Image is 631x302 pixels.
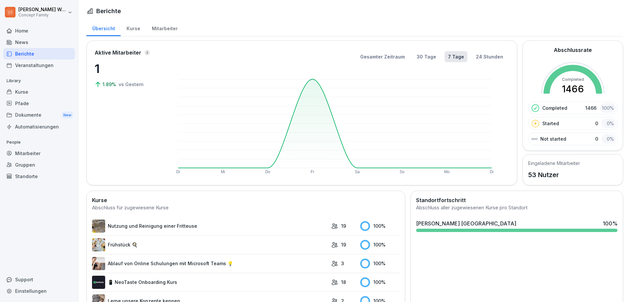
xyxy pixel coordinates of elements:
[360,277,400,287] div: 100 %
[96,7,121,15] h1: Berichte
[86,19,121,36] a: Übersicht
[3,274,75,285] div: Support
[600,103,616,113] div: 100 %
[3,59,75,71] a: Veranstaltungen
[540,135,566,142] p: Not started
[221,170,225,174] text: Mi
[3,285,75,297] a: Einstellungen
[444,170,450,174] text: Mo
[3,48,75,59] a: Berichte
[341,279,346,286] p: 18
[92,196,400,204] h2: Kurse
[3,36,75,48] a: News
[542,120,559,127] p: Started
[311,170,314,174] text: Fr
[3,121,75,132] a: Automatisierungen
[92,220,328,233] a: Nutzung und Reinigung einer Fritteuse
[341,260,344,267] p: 3
[62,111,73,119] div: New
[92,257,105,270] img: e8eoks8cju23yjmx0b33vrq2.png
[3,137,75,148] p: People
[445,51,467,62] button: 7 Tage
[528,170,580,180] p: 53 Nutzer
[3,98,75,109] a: Pfade
[3,25,75,36] a: Home
[95,49,141,57] p: Aktive Mitarbeiter
[595,120,598,127] p: 0
[3,109,75,121] div: Dokumente
[360,221,400,231] div: 100 %
[355,170,360,174] text: Sa
[92,220,105,233] img: b2msvuojt3s6egexuweix326.png
[176,170,180,174] text: Di
[95,60,160,78] p: 1
[103,81,117,88] p: 1.89%
[18,13,66,17] p: Concept Family
[3,171,75,182] a: Standorte
[3,86,75,98] a: Kurse
[413,51,439,62] button: 30 Tage
[528,160,580,167] h5: Eingeladene Mitarbeiter
[3,76,75,86] p: Library
[92,204,400,212] div: Abschluss für zugewiesene Kurse
[92,276,105,289] img: wogpw1ad3b6xttwx9rgsg3h8.png
[554,46,592,54] h2: Abschlussrate
[595,135,598,142] p: 0
[341,241,346,248] p: 19
[416,220,516,227] div: [PERSON_NAME] [GEOGRAPHIC_DATA]
[473,51,506,62] button: 24 Stunden
[601,119,616,128] div: 0 %
[601,134,616,144] div: 0 %
[360,259,400,268] div: 100 %
[400,170,405,174] text: So
[119,81,144,88] p: vs Gestern
[3,109,75,121] a: DokumenteNew
[92,276,328,289] a: 📱 NeoTaste Onboarding Kurs
[341,222,346,229] p: 19
[265,170,270,174] text: Do
[585,105,596,111] p: 1466
[3,159,75,171] a: Gruppen
[92,238,328,251] a: Frühstück 🍳
[490,170,493,174] text: Di
[413,217,620,235] a: [PERSON_NAME] [GEOGRAPHIC_DATA]100%
[416,196,618,204] h2: Standortfortschritt
[92,257,328,270] a: Ablauf von Online Schulungen mit Microsoft Teams 💡
[121,19,146,36] a: Kurse
[357,51,408,62] button: Gesamter Zeitraum
[360,240,400,250] div: 100 %
[92,238,105,251] img: n6mw6n4d96pxhuc2jbr164bu.png
[603,220,618,227] div: 100 %
[18,7,66,12] p: [PERSON_NAME] Weichsel
[146,19,183,36] a: Mitarbeiter
[3,148,75,159] a: Mitarbeiter
[542,105,567,111] p: Completed
[416,204,618,212] div: Abschluss aller zugewiesenen Kurse pro Standort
